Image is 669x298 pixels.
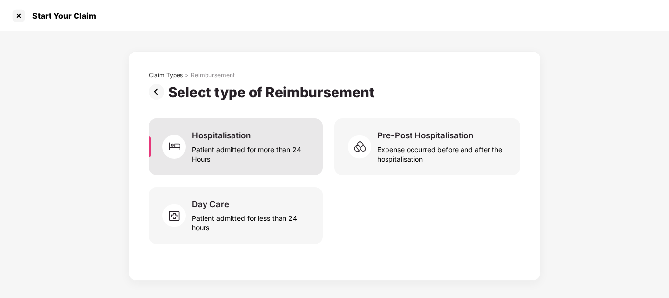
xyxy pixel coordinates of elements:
[162,132,192,162] img: svg+xml;base64,PHN2ZyB4bWxucz0iaHR0cDovL3d3dy53My5vcmcvMjAwMC9zdmciIHdpZHRoPSI2MCIgaGVpZ2h0PSI2MC...
[162,201,192,230] img: svg+xml;base64,PHN2ZyB4bWxucz0iaHR0cDovL3d3dy53My5vcmcvMjAwMC9zdmciIHdpZHRoPSI2MCIgaGVpZ2h0PSI1OC...
[192,210,311,232] div: Patient admitted for less than 24 hours
[149,71,183,79] div: Claim Types
[192,141,311,163] div: Patient admitted for more than 24 Hours
[377,130,473,141] div: Pre-Post Hospitalisation
[168,84,379,101] div: Select type of Reimbursement
[348,132,377,162] img: svg+xml;base64,PHN2ZyB4bWxucz0iaHR0cDovL3d3dy53My5vcmcvMjAwMC9zdmciIHdpZHRoPSI2MCIgaGVpZ2h0PSI1OC...
[149,84,168,100] img: svg+xml;base64,PHN2ZyBpZD0iUHJldi0zMngzMiIgeG1sbnM9Imh0dHA6Ly93d3cudzMub3JnLzIwMDAvc3ZnIiB3aWR0aD...
[192,199,229,210] div: Day Care
[185,71,189,79] div: >
[26,11,96,21] div: Start Your Claim
[191,71,235,79] div: Reimbursement
[192,130,251,141] div: Hospitalisation
[377,141,509,163] div: Expense occurred before and after the hospitalisation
